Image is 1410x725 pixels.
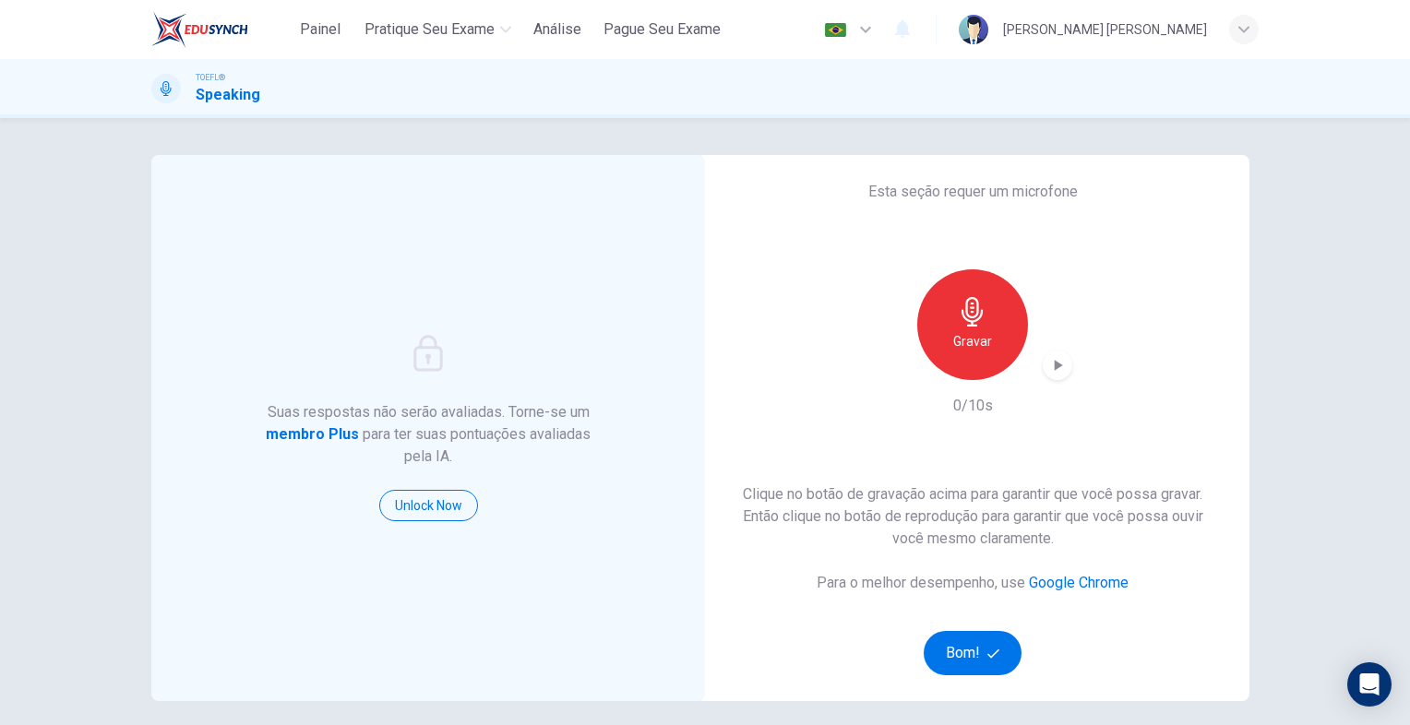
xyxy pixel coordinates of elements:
[725,483,1220,550] h6: Clique no botão de gravação acima para garantir que você possa gravar. Então clique no botão de r...
[824,23,847,37] img: pt
[868,181,1078,203] h6: Esta seção requer um microfone
[357,13,519,46] button: Pratique seu exame
[596,13,728,46] button: Pague Seu Exame
[817,572,1129,594] h6: Para o melhor desempenho, use
[917,269,1028,380] button: Gravar
[953,395,993,417] h6: 0/10s
[1029,574,1129,591] a: Google Chrome
[196,71,225,84] span: TOEFL®
[924,631,1022,675] button: Bom!
[959,15,988,44] img: Profile picture
[379,490,478,521] button: Unlock Now
[151,11,291,48] a: EduSynch logo
[603,18,721,41] span: Pague Seu Exame
[266,425,359,443] strong: membro Plus
[1003,18,1207,41] div: [PERSON_NAME] [PERSON_NAME]
[300,18,341,41] span: Painel
[526,13,589,46] button: Análise
[151,11,248,48] img: EduSynch logo
[1347,662,1392,707] div: Open Intercom Messenger
[533,18,581,41] span: Análise
[196,84,260,106] h1: Speaking
[364,18,495,41] span: Pratique seu exame
[953,330,992,352] h6: Gravar
[262,401,595,468] h6: Suas respostas não serão avaliadas. Torne-se um para ter suas pontuações avaliadas pela IA.
[291,13,350,46] button: Painel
